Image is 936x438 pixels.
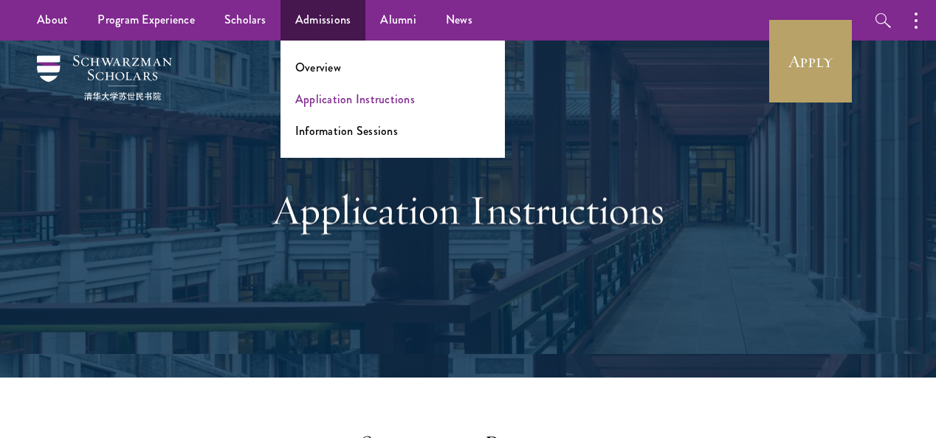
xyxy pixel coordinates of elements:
a: Apply [769,20,852,102]
a: Overview [295,59,341,76]
a: Application Instructions [295,91,415,108]
a: Information Sessions [295,122,398,139]
h1: Application Instructions [213,184,723,235]
img: Schwarzman Scholars [37,55,172,100]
